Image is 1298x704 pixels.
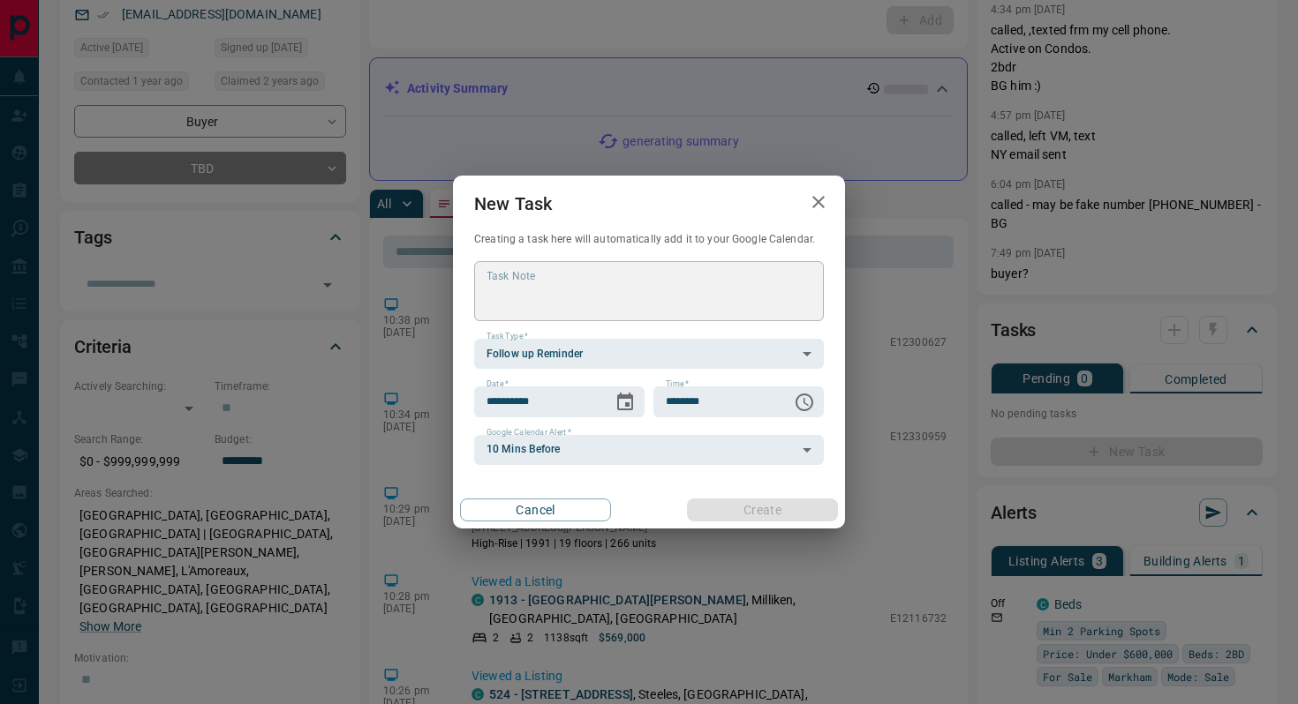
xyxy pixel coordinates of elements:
[787,385,822,420] button: Choose time, selected time is 6:00 AM
[487,331,528,342] label: Task Type
[453,176,573,232] h2: New Task
[607,385,643,420] button: Choose date, selected date is Aug 18, 2025
[474,435,824,465] div: 10 Mins Before
[474,232,824,247] p: Creating a task here will automatically add it to your Google Calendar.
[487,427,571,438] label: Google Calendar Alert
[487,378,509,390] label: Date
[460,498,611,521] button: Cancel
[474,339,824,369] div: Follow up Reminder
[666,378,689,390] label: Time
